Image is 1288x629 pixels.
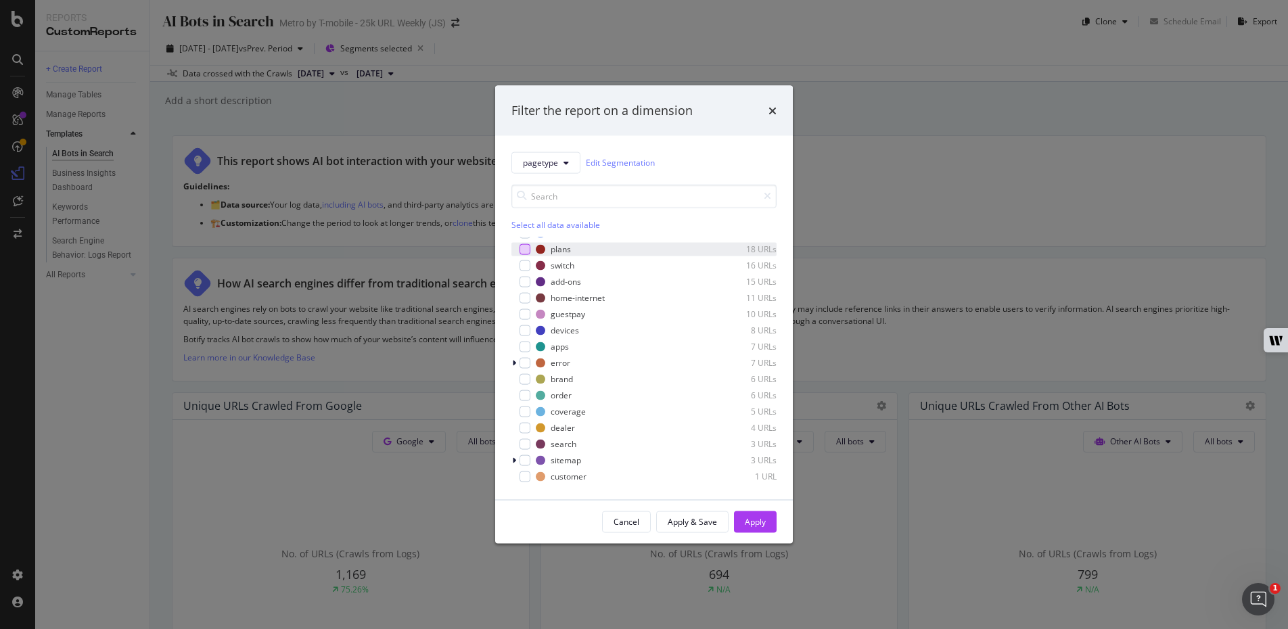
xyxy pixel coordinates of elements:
div: 6 URLs [710,390,777,401]
div: 7 URLs [710,357,777,369]
div: modal [495,86,793,544]
div: add-ons [551,276,581,287]
div: 3 URLs [710,455,777,466]
div: error [551,357,570,369]
div: 16 URLs [710,260,777,271]
div: Select all data available [511,218,777,230]
div: dealer [551,422,575,434]
input: Search [511,184,777,208]
div: 1 URL [710,471,777,482]
div: 11 URLs [710,292,777,304]
div: 7 URLs [710,341,777,352]
div: plans [551,243,571,255]
div: switch [551,260,574,271]
iframe: Intercom live chat [1242,583,1274,615]
button: pagetype [511,152,580,173]
div: apps [551,341,569,352]
div: guestpay [551,308,585,320]
div: brand [551,373,573,385]
div: 3 URLs [710,438,777,450]
div: order [551,390,572,401]
div: times [768,102,777,120]
div: customer [551,471,586,482]
div: 5 URLs [710,406,777,417]
div: Apply [745,516,766,528]
div: Filter the report on a dimension [511,102,693,120]
div: search [551,438,576,450]
div: 4 URLs [710,422,777,434]
span: pagetype [523,157,558,168]
a: Edit Segmentation [586,156,655,170]
button: Apply [734,511,777,532]
button: Apply & Save [656,511,729,532]
div: 10 URLs [710,308,777,320]
span: 1 [1270,583,1281,594]
div: home-internet [551,292,605,304]
div: 6 URLs [710,373,777,385]
div: Cancel [614,516,639,528]
button: Cancel [602,511,651,532]
div: 15 URLs [710,276,777,287]
div: devices [551,325,579,336]
div: Apply & Save [668,516,717,528]
div: sitemap [551,455,581,466]
div: coverage [551,406,586,417]
div: 18 URLs [710,243,777,255]
div: 8 URLs [710,325,777,336]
